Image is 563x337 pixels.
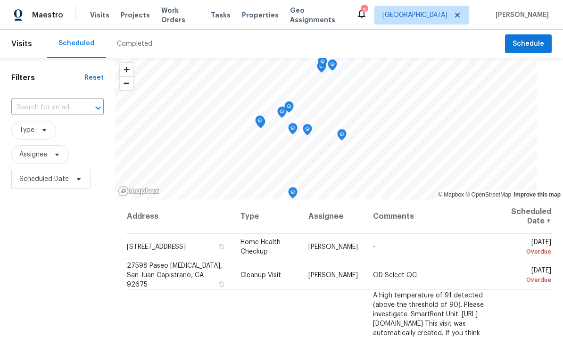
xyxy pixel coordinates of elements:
div: Reset [84,73,104,82]
span: Home Health Checkup [240,239,281,255]
span: Projects [121,10,150,20]
div: Map marker [277,107,287,121]
div: Completed [117,39,152,49]
span: Geo Assignments [290,6,345,25]
th: Scheduled Date ↑ [493,199,552,234]
th: Address [126,199,233,234]
div: Map marker [256,117,265,132]
div: Map marker [317,61,326,76]
button: Schedule [505,34,552,54]
span: Scheduled Date [19,174,69,184]
button: Copy Address [217,242,225,251]
span: Visits [11,33,32,54]
span: Visits [90,10,109,20]
span: Work Orders [161,6,199,25]
div: Overdue [501,275,551,284]
span: OD Select QC [373,271,417,278]
span: Zoom out [120,77,133,90]
a: Improve this map [514,191,561,198]
span: Tasks [211,12,231,18]
a: Mapbox [438,191,464,198]
div: Map marker [376,199,385,214]
span: Maestro [32,10,63,20]
div: Map marker [255,115,265,130]
canvas: Map [115,58,537,199]
span: - [373,244,375,250]
button: Copy Address [217,279,225,288]
th: Comments [365,199,493,234]
span: [PERSON_NAME] [308,244,358,250]
button: Zoom in [120,63,133,76]
button: Zoom out [120,76,133,90]
span: [PERSON_NAME] [492,10,549,20]
div: Map marker [303,124,312,139]
span: Assignee [19,150,47,159]
span: Type [19,125,34,135]
span: Cleanup Visit [240,271,281,278]
div: Map marker [328,59,337,74]
input: Search for an address... [11,100,77,115]
span: [DATE] [501,239,551,256]
span: 27598 Paseo [MEDICAL_DATA], San Juan Capistrano, CA 92675 [127,262,222,288]
span: [PERSON_NAME] [308,271,358,278]
span: [DATE] [501,267,551,284]
th: Type [233,199,301,234]
div: Scheduled [58,39,94,48]
span: Properties [242,10,279,20]
th: Assignee [301,199,365,234]
a: OpenStreetMap [465,191,511,198]
button: Open [91,101,105,115]
span: [STREET_ADDRESS] [127,244,186,250]
div: Map marker [318,57,327,71]
div: Map marker [284,101,294,116]
div: Map marker [288,123,298,138]
span: Schedule [513,38,544,50]
h1: Filters [11,73,84,82]
div: Map marker [337,129,347,144]
a: Mapbox homepage [118,186,159,197]
div: 3 [361,6,367,15]
span: [GEOGRAPHIC_DATA] [382,10,447,20]
div: Overdue [501,247,551,256]
div: Map marker [288,187,298,202]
